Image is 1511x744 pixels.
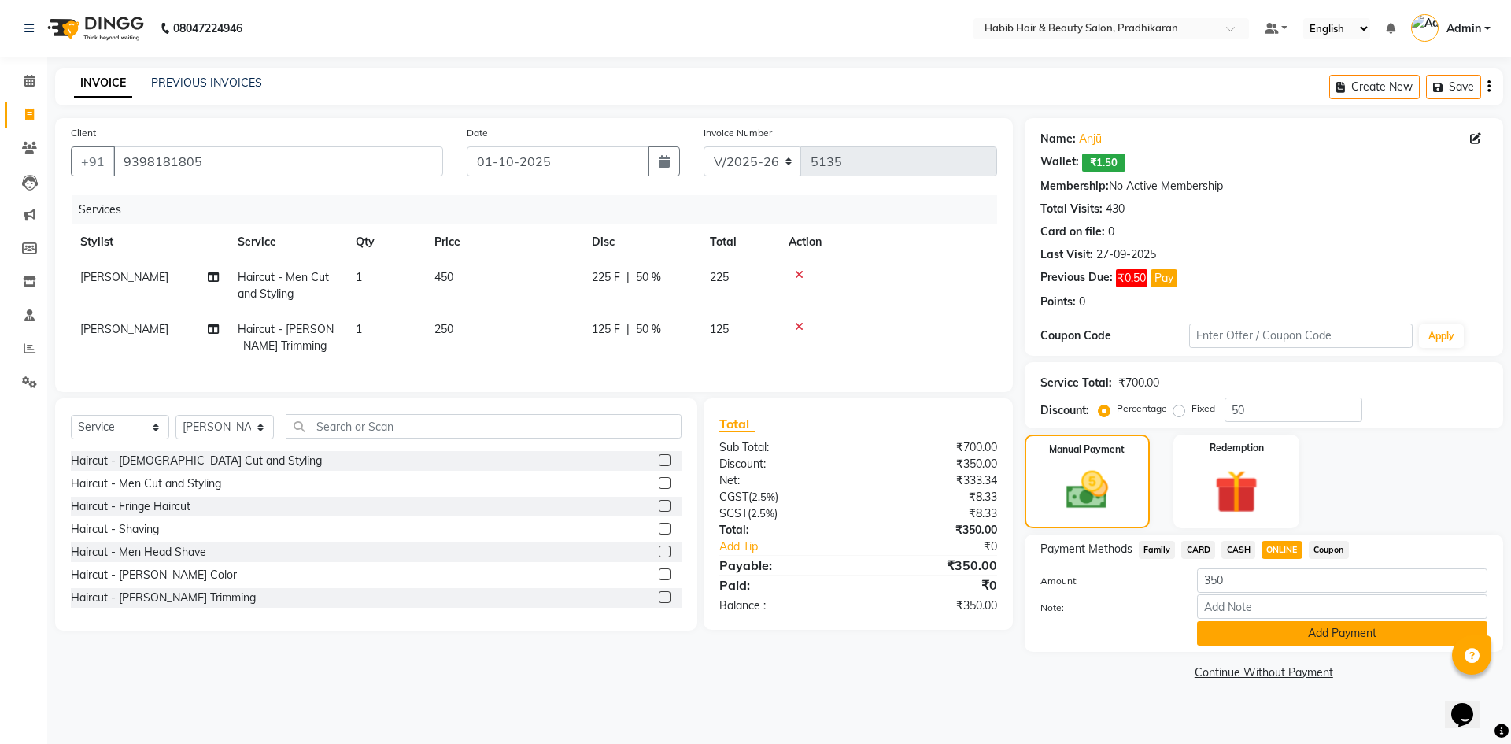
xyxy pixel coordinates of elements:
div: Payable: [707,556,858,575]
span: ₹0.50 [1116,269,1147,287]
span: CARD [1181,541,1215,559]
div: Coupon Code [1040,328,1189,344]
div: ₹350.00 [858,522,1008,539]
img: Admin [1411,14,1439,42]
span: Total [719,416,755,432]
div: Name: [1040,131,1076,147]
span: CASH [1221,541,1255,559]
span: 2.5% [752,490,775,503]
div: Paid: [707,576,858,594]
button: Add Payment [1197,621,1487,646]
span: 50 % [636,321,661,338]
div: Total Visits: [1040,201,1103,217]
button: Pay [1151,269,1177,287]
label: Percentage [1117,402,1167,416]
a: Continue Without Payment [1028,664,1500,681]
div: Points: [1040,294,1076,310]
label: Invoice Number [704,126,772,140]
div: Total: [707,522,858,539]
span: Haircut - Men Cut and Styling [238,270,329,301]
input: Enter Offer / Coupon Code [1189,324,1413,348]
div: Card on file: [1040,224,1105,240]
label: Fixed [1191,402,1215,416]
label: Manual Payment [1049,442,1125,457]
div: 27-09-2025 [1096,246,1156,263]
div: ₹8.33 [858,505,1008,522]
span: Admin [1446,20,1481,37]
input: Search by Name/Mobile/Email/Code [113,146,443,176]
div: ₹0 [858,576,1008,594]
span: | [626,269,630,286]
th: Stylist [71,224,228,260]
b: 08047224946 [173,6,242,50]
div: ₹0 [883,539,1008,555]
button: +91 [71,146,115,176]
div: 0 [1108,224,1114,240]
div: Haircut - [DEMOGRAPHIC_DATA] Cut and Styling [71,453,322,469]
div: Service Total: [1040,375,1112,391]
div: Balance : [707,598,858,614]
button: Save [1426,75,1481,99]
div: ₹700.00 [858,439,1008,456]
div: Haircut - Shaving [71,521,159,538]
input: Amount [1197,568,1487,593]
th: Total [700,224,779,260]
iframe: chat widget [1445,681,1495,728]
span: 125 F [592,321,620,338]
span: [PERSON_NAME] [80,322,168,336]
span: 125 [710,322,729,336]
div: Membership: [1040,178,1109,194]
span: 2.5% [751,507,774,520]
div: Discount: [1040,402,1089,419]
span: CGST [719,490,748,504]
input: Add Note [1197,594,1487,619]
a: INVOICE [74,69,132,98]
span: Haircut - [PERSON_NAME] Trimming [238,322,334,353]
div: Haircut - Men Head Shave [71,544,206,561]
div: ₹8.33 [858,489,1008,505]
label: Note: [1029,601,1185,615]
img: _gift.svg [1201,465,1272,519]
label: Redemption [1210,441,1264,455]
th: Qty [346,224,425,260]
span: | [626,321,630,338]
th: Price [425,224,582,260]
div: Services [72,195,1009,224]
label: Amount: [1029,574,1185,588]
span: Payment Methods [1040,541,1132,557]
span: 225 F [592,269,620,286]
div: Previous Due: [1040,269,1113,287]
span: [PERSON_NAME] [80,270,168,284]
th: Service [228,224,346,260]
div: Discount: [707,456,858,472]
div: ₹350.00 [858,556,1008,575]
div: Haircut - Fringe Haircut [71,498,190,515]
div: No Active Membership [1040,178,1487,194]
button: Apply [1419,324,1464,348]
div: ( ) [707,489,858,505]
div: 0 [1079,294,1085,310]
div: Net: [707,472,858,489]
div: Last Visit: [1040,246,1093,263]
th: Action [779,224,997,260]
div: 430 [1106,201,1125,217]
span: ONLINE [1262,541,1302,559]
th: Disc [582,224,700,260]
span: 250 [434,322,453,336]
div: ₹350.00 [858,456,1008,472]
span: ₹1.50 [1082,154,1125,172]
div: ₹350.00 [858,598,1008,614]
div: Haircut - [PERSON_NAME] Trimming [71,590,256,606]
div: ₹700.00 [1118,375,1159,391]
span: 1 [356,322,362,336]
div: ₹333.34 [858,472,1008,489]
img: _cash.svg [1053,466,1121,514]
button: Create New [1329,75,1420,99]
span: Family [1139,541,1176,559]
label: Client [71,126,96,140]
div: Haircut - [PERSON_NAME] Color [71,567,237,583]
span: SGST [719,506,748,520]
div: Haircut - Men Cut and Styling [71,476,221,492]
div: ( ) [707,505,858,522]
span: 225 [710,270,729,284]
